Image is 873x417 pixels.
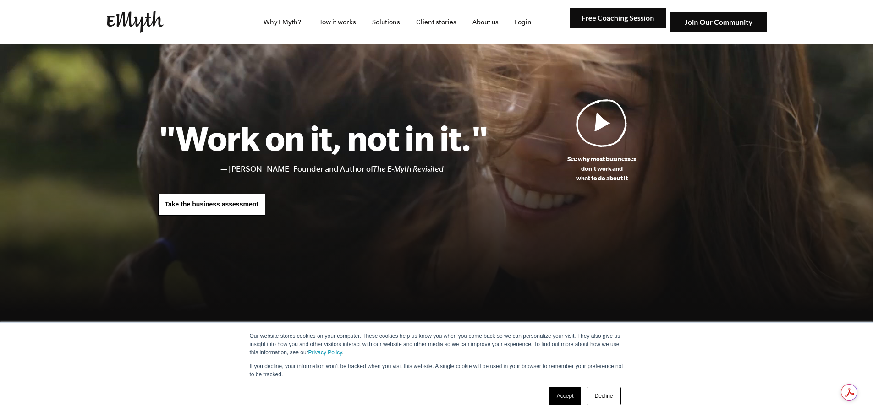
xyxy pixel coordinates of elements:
[489,154,715,183] p: See why most businesses don't work and what to do about it
[489,99,715,183] a: See why most businessesdon't work andwhat to do about it
[250,362,624,379] p: If you decline, your information won’t be tracked when you visit this website. A single cookie wi...
[576,99,627,147] img: Play Video
[165,200,258,208] span: Take the business assessment
[107,11,164,33] img: EMyth
[158,194,265,216] a: Take the business assessment
[670,12,767,32] img: Join Our Community
[158,118,489,158] h1: "Work on it, not in it."
[308,349,342,356] a: Privacy Policy
[373,164,444,173] i: The E-Myth Revisited
[570,8,666,28] img: Free Coaching Session
[549,387,582,405] a: Accept
[587,387,620,405] a: Decline
[250,332,624,357] p: Our website stores cookies on your computer. These cookies help us know you when you come back so...
[229,162,489,176] li: [PERSON_NAME] Founder and Author of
